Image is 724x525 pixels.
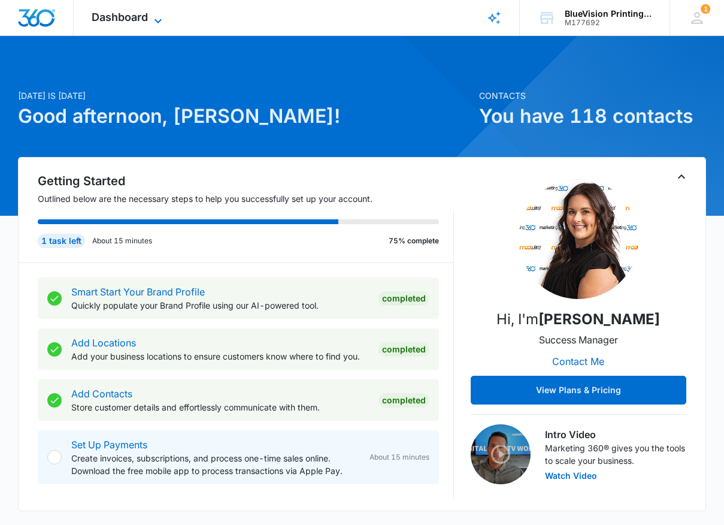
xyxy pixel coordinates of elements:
[38,192,454,205] p: Outlined below are the necessary steps to help you successfully set up your account.
[471,424,531,484] img: Intro Video
[369,452,429,463] span: About 15 minutes
[71,299,369,312] p: Quickly populate your Brand Profile using our AI-powered tool.
[18,89,472,102] p: [DATE] is [DATE]
[471,376,686,405] button: View Plans & Pricing
[540,347,616,376] button: Contact Me
[71,388,132,400] a: Add Contacts
[701,4,710,14] div: notifications count
[378,342,429,357] div: Completed
[71,401,369,414] p: Store customer details and effortlessly communicate with them.
[378,393,429,408] div: Completed
[545,442,686,467] p: Marketing 360® gives you the tools to scale your business.
[701,4,710,14] span: 1
[389,236,439,246] p: 75% complete
[496,309,660,330] p: Hi, I'm
[71,286,205,298] a: Smart Start Your Brand Profile
[674,170,689,184] button: Toggle Collapse
[92,236,152,246] p: About 15 minutes
[519,179,638,299] img: Makenna McLean
[565,19,652,27] div: account id
[479,102,706,131] h1: You have 118 contacts
[71,350,369,363] p: Add your business locations to ensure customers know where to find you.
[539,333,618,347] p: Success Manager
[38,172,454,190] h2: Getting Started
[18,102,472,131] h1: Good afternoon, [PERSON_NAME]!
[71,337,136,349] a: Add Locations
[479,89,706,102] p: Contacts
[538,310,660,328] strong: [PERSON_NAME]
[92,11,148,23] span: Dashboard
[565,9,652,19] div: account name
[71,452,360,477] p: Create invoices, subscriptions, and process one-time sales online. Download the free mobile app t...
[378,291,429,306] div: Completed
[545,427,686,442] h3: Intro Video
[38,234,85,248] div: 1 task left
[545,472,597,480] button: Watch Video
[71,439,147,451] a: Set Up Payments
